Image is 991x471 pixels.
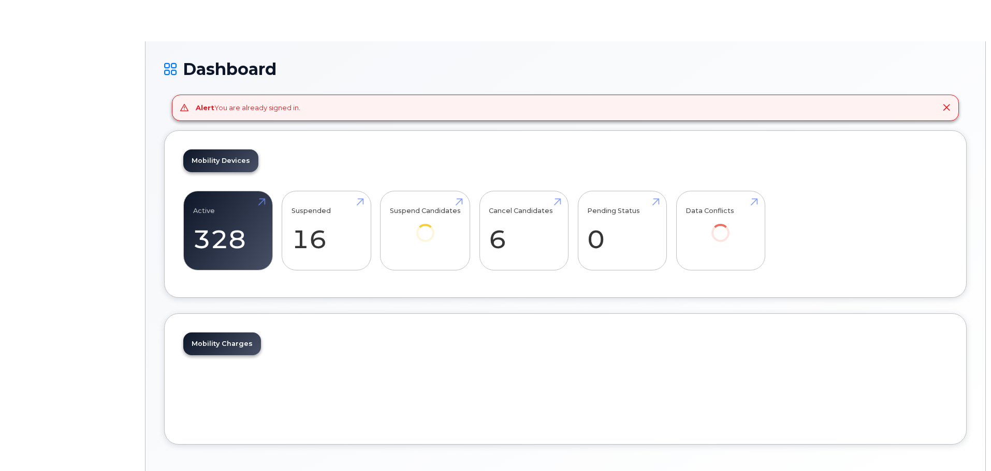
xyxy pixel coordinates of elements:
a: Mobility Devices [183,149,258,172]
a: Suspend Candidates [390,196,461,256]
a: Data Conflicts [686,196,755,256]
a: Pending Status 0 [587,196,657,265]
a: Active 328 [193,196,263,265]
h1: Dashboard [164,60,967,78]
a: Cancel Candidates 6 [489,196,559,265]
a: Suspended 16 [292,196,361,265]
strong: Alert [196,103,214,112]
a: Mobility Charges [183,332,261,355]
div: You are already signed in. [196,103,300,113]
